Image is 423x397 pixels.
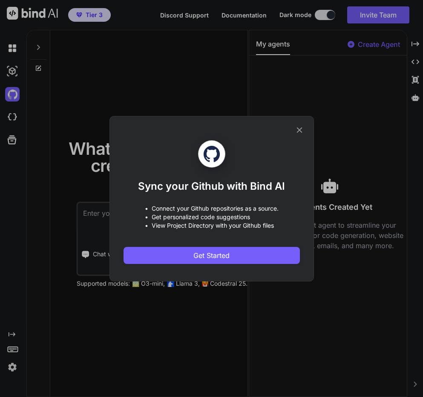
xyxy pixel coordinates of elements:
h1: Sync your Github with Bind AI [138,180,285,193]
p: • Connect your Github repositories as a source. [145,204,279,213]
button: Get Started [124,247,300,264]
span: Get Started [193,250,230,261]
p: • View Project Directory with your Github files [145,221,279,230]
p: • Get personalized code suggestions [145,213,279,221]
